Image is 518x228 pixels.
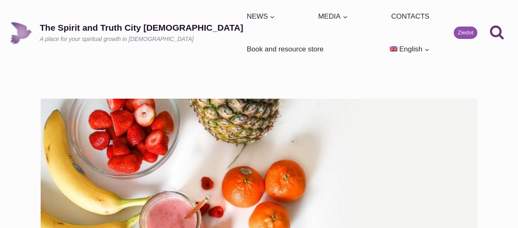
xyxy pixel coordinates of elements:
[399,45,423,53] span: English
[386,33,433,65] a: English
[319,11,348,22] span: MEDIA
[10,22,243,44] a: The Spirit and Truth City [DEMOGRAPHIC_DATA]A place for your spiritual growth in [DEMOGRAPHIC_DATA]
[40,35,243,44] p: A place for your spiritual growth in [DEMOGRAPHIC_DATA]
[486,22,508,44] button: View Search Form
[454,27,477,39] a: Ziedot
[40,22,243,33] p: The Spirit and Truth City [DEMOGRAPHIC_DATA]
[10,22,33,44] img: Draudze Gars un Patiesība
[243,33,327,65] a: Book and resource store
[247,11,275,22] span: NEWS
